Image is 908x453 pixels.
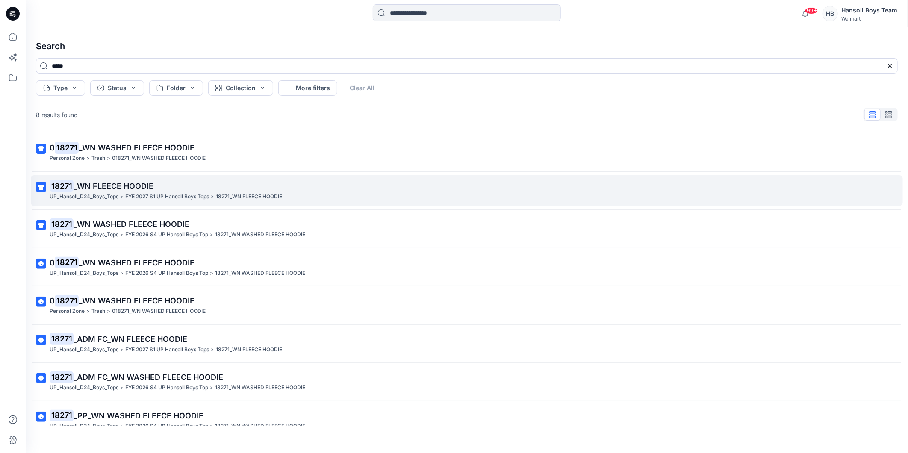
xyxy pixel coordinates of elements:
[216,192,282,201] p: 18271_WN FLEECE HOODIE
[125,422,208,431] p: FYE 2026 S4 UP Hansoll Boys Top
[55,141,79,153] mark: 18271
[31,252,903,283] a: 018271_WN WASHED FLEECE HOODIEUP_Hansoll_D24_Boys_Tops>FYE 2026 S4 UP Hansoll Boys Top>18271_WN W...
[50,296,55,305] span: 0
[79,258,195,267] span: _WN WASHED FLEECE HOODIE
[31,366,903,397] a: 18271_ADM FC_WN WASHED FLEECE HOODIEUP_Hansoll_D24_Boys_Tops>FYE 2026 S4 UP Hansoll Boys Top>1827...
[125,269,208,278] p: FYE 2026 S4 UP Hansoll Boys Top
[211,345,214,354] p: >
[50,371,74,383] mark: 18271
[50,307,85,316] p: Personal Zone
[31,137,903,168] a: 018271_WN WASHED FLEECE HOODIEPersonal Zone>Trash>018271_WN WASHED FLEECE HOODIE
[90,80,144,96] button: Status
[210,383,213,392] p: >
[215,269,305,278] p: 18271_WN WASHED FLEECE HOODIE
[91,154,105,163] p: Trash
[208,80,273,96] button: Collection
[210,269,213,278] p: >
[125,383,208,392] p: FYE 2026 S4 UP Hansoll Boys Top
[50,422,118,431] p: UP_Hansoll_D24_Boys_Tops
[120,383,124,392] p: >
[74,220,189,229] span: _WN WASHED FLEECE HOODIE
[50,269,118,278] p: UP_Hansoll_D24_Boys_Tops
[125,192,209,201] p: FYE 2027 S1 UP Hansoll Boys Tops
[31,405,903,436] a: 18271_PP_WN WASHED FLEECE HOODIEUP_Hansoll_D24_Boys_Tops>FYE 2026 S4 UP Hansoll Boys Top>18271_WN...
[112,154,206,163] p: 018271_WN WASHED FLEECE HOODIE
[50,333,74,345] mark: 18271
[31,213,903,244] a: 18271_WN WASHED FLEECE HOODIEUP_Hansoll_D24_Boys_Tops>FYE 2026 S4 UP Hansoll Boys Top>18271_WN WA...
[215,230,305,239] p: 18271_WN WASHED FLEECE HOODIE
[125,230,208,239] p: FYE 2026 S4 UP Hansoll Boys Top
[50,143,55,152] span: 0
[120,269,124,278] p: >
[120,192,124,201] p: >
[841,5,897,15] div: Hansoll Boys Team
[805,7,818,14] span: 99+
[36,110,78,119] p: 8 results found
[107,307,110,316] p: >
[120,422,124,431] p: >
[823,6,838,21] div: HB
[74,373,223,382] span: _ADM FC_WN WASHED FLEECE HOODIE
[86,307,90,316] p: >
[50,180,74,192] mark: 18271
[211,192,214,201] p: >
[149,80,203,96] button: Folder
[74,335,187,344] span: _ADM FC_WN FLEECE HOODIE
[36,80,85,96] button: Type
[216,345,282,354] p: 18271_WN FLEECE HOODIE
[112,307,206,316] p: 018271_WN WASHED FLEECE HOODIE
[278,80,337,96] button: More filters
[215,383,305,392] p: 18271_WN WASHED FLEECE HOODIE
[50,383,118,392] p: UP_Hansoll_D24_Boys_Tops
[841,15,897,22] div: Walmart
[55,295,79,307] mark: 18271
[86,154,90,163] p: >
[29,34,905,58] h4: Search
[120,230,124,239] p: >
[50,218,74,230] mark: 18271
[120,345,124,354] p: >
[31,290,903,321] a: 018271_WN WASHED FLEECE HOODIEPersonal Zone>Trash>018271_WN WASHED FLEECE HOODIE
[31,328,903,359] a: 18271_ADM FC_WN FLEECE HOODIEUP_Hansoll_D24_Boys_Tops>FYE 2027 S1 UP Hansoll Boys Tops>18271_WN F...
[74,182,153,191] span: _WN FLEECE HOODIE
[50,192,118,201] p: UP_Hansoll_D24_Boys_Tops
[50,409,74,421] mark: 18271
[125,345,209,354] p: FYE 2027 S1 UP Hansoll Boys Tops
[107,154,110,163] p: >
[74,411,203,420] span: _PP_WN WASHED FLEECE HOODIE
[50,154,85,163] p: Personal Zone
[79,296,195,305] span: _WN WASHED FLEECE HOODIE
[50,345,118,354] p: UP_Hansoll_D24_Boys_Tops
[210,422,213,431] p: >
[215,422,305,431] p: 18271_WN WASHED FLEECE HOODIE
[50,258,55,267] span: 0
[50,230,118,239] p: UP_Hansoll_D24_Boys_Tops
[210,230,213,239] p: >
[79,143,195,152] span: _WN WASHED FLEECE HOODIE
[31,175,903,206] a: 18271_WN FLEECE HOODIEUP_Hansoll_D24_Boys_Tops>FYE 2027 S1 UP Hansoll Boys Tops>18271_WN FLEECE H...
[55,256,79,268] mark: 18271
[91,307,105,316] p: Trash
